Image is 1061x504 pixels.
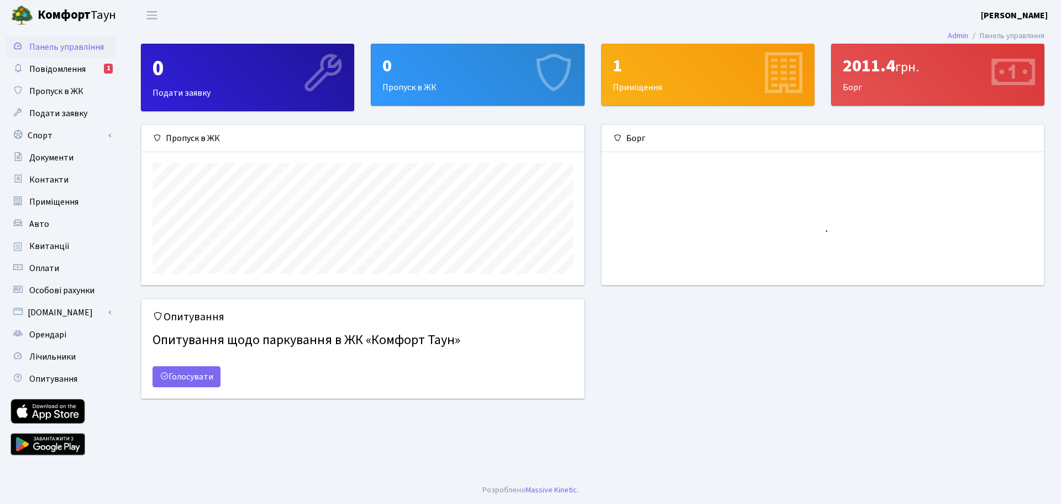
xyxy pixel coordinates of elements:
[482,484,579,496] div: .
[6,58,116,80] a: Повідомлення1
[832,44,1044,105] div: Борг
[371,44,584,106] a: 0Пропуск в ЖК
[6,191,116,213] a: Приміщення
[29,152,73,164] span: Документи
[6,279,116,302] a: Особові рахунки
[29,329,66,341] span: Орендарі
[153,366,220,387] a: Голосувати
[29,373,77,385] span: Опитування
[6,169,116,191] a: Контакти
[153,55,343,82] div: 0
[38,6,91,24] b: Комфорт
[11,4,33,27] img: logo.png
[613,55,803,76] div: 1
[6,302,116,324] a: [DOMAIN_NAME]
[6,346,116,368] a: Лічильники
[29,351,76,363] span: Лічильники
[29,107,87,119] span: Подати заявку
[6,124,116,147] a: Спорт
[29,174,69,186] span: Контакти
[29,284,94,297] span: Особові рахунки
[6,324,116,346] a: Орендарі
[6,235,116,257] a: Квитанції
[981,9,1048,22] a: [PERSON_NAME]
[6,213,116,235] a: Авто
[104,64,113,74] div: 1
[29,41,104,53] span: Панель управління
[6,80,116,102] a: Пропуск в ЖК
[29,218,49,230] span: Авто
[153,310,573,324] h5: Опитування
[29,63,86,75] span: Повідомлення
[6,102,116,124] a: Подати заявку
[931,24,1061,48] nav: breadcrumb
[371,44,584,105] div: Пропуск в ЖК
[29,196,78,208] span: Приміщення
[141,44,354,111] a: 0Подати заявку
[38,6,116,25] span: Таун
[601,44,815,106] a: 1Приміщення
[843,55,1033,76] div: 2011.4
[6,147,116,169] a: Документи
[948,30,968,41] a: Admin
[382,55,572,76] div: 0
[968,30,1044,42] li: Панель управління
[29,262,59,274] span: Оплати
[141,125,584,152] div: Пропуск в ЖК
[138,6,166,24] button: Переключити навігацію
[6,36,116,58] a: Панель управління
[29,85,83,97] span: Пропуск в ЖК
[153,328,573,353] h4: Опитування щодо паркування в ЖК «Комфорт Таун»
[6,257,116,279] a: Оплати
[895,58,919,77] span: грн.
[141,44,354,111] div: Подати заявку
[602,125,1044,152] div: Борг
[602,44,814,105] div: Приміщення
[29,240,70,252] span: Квитанції
[526,484,577,496] a: Massive Kinetic
[6,368,116,390] a: Опитування
[482,484,526,496] a: Розроблено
